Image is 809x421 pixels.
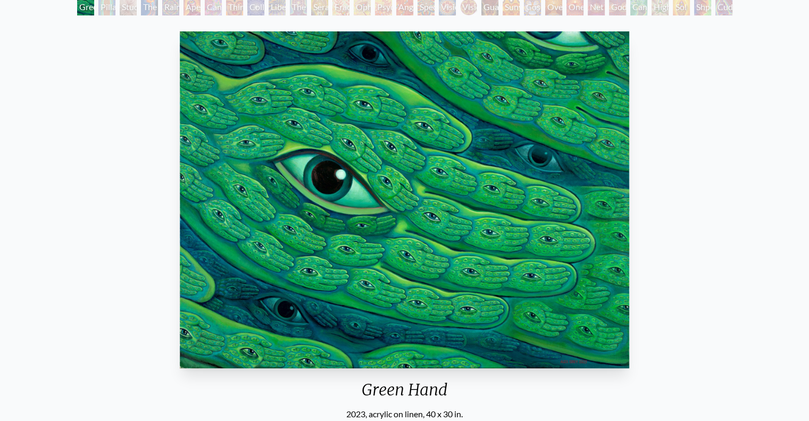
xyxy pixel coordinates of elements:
div: Green Hand [176,380,634,408]
img: Green-Hand-2023-Alex-Grey-watermarked.jpg [180,31,630,368]
div: 2023, acrylic on linen, 40 x 30 in. [176,408,634,420]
